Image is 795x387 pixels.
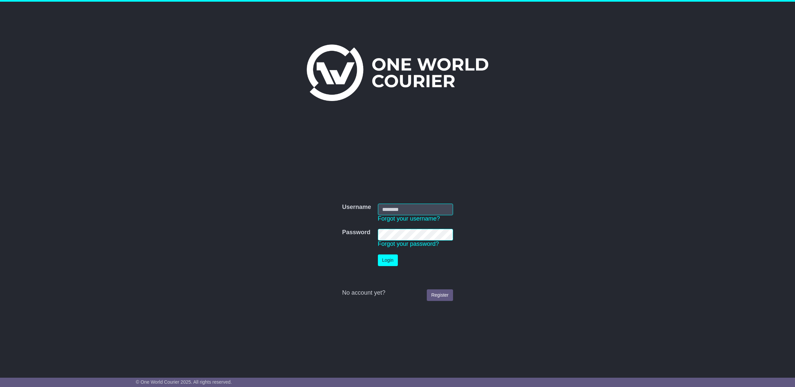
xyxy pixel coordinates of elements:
[378,215,440,222] a: Forgot your username?
[307,45,488,101] img: One World
[136,379,232,385] span: © One World Courier 2025. All rights reserved.
[342,229,370,236] label: Password
[378,241,439,247] a: Forgot your password?
[342,204,371,211] label: Username
[378,254,398,266] button: Login
[427,289,453,301] a: Register
[342,289,453,297] div: No account yet?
